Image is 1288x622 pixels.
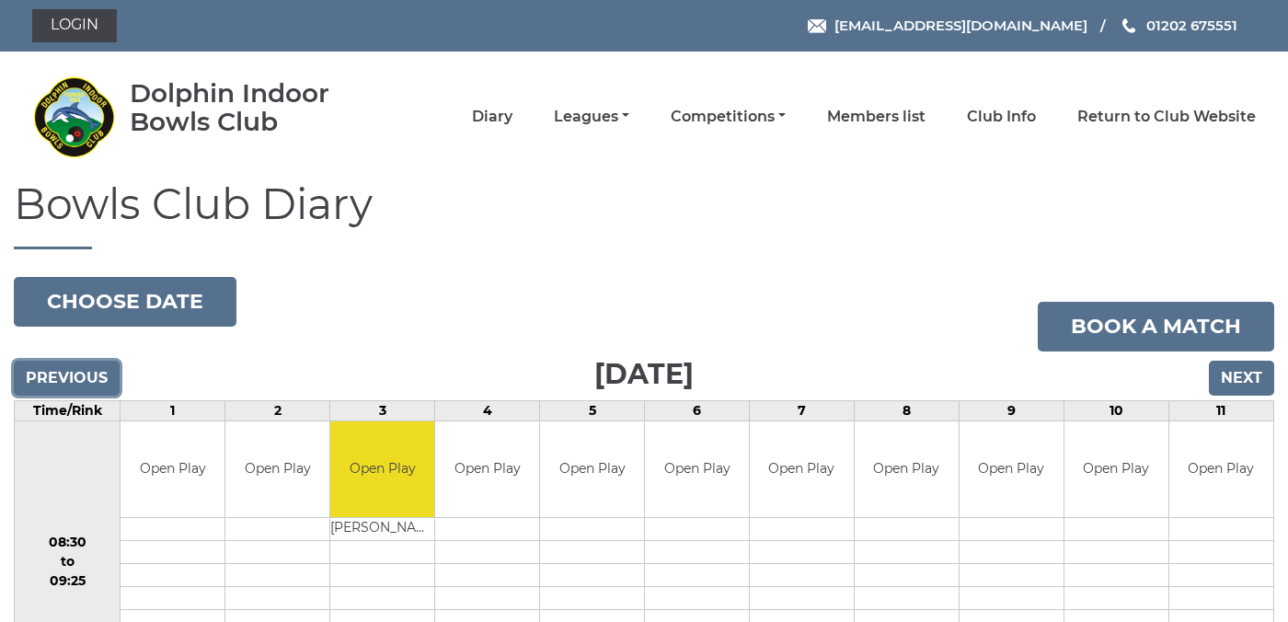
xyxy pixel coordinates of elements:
[750,400,855,420] td: 7
[1064,421,1168,518] td: Open Play
[1168,400,1273,420] td: 11
[671,107,786,127] a: Competitions
[1122,18,1135,33] img: Phone us
[854,400,959,420] td: 8
[330,518,434,541] td: [PERSON_NAME]
[14,361,120,396] input: Previous
[1169,421,1273,518] td: Open Play
[540,400,645,420] td: 5
[32,9,117,42] a: Login
[121,421,224,518] td: Open Play
[14,277,236,327] button: Choose date
[472,107,512,127] a: Diary
[834,17,1087,34] span: [EMAIL_ADDRESS][DOMAIN_NAME]
[967,107,1036,127] a: Club Info
[645,400,750,420] td: 6
[130,79,383,136] div: Dolphin Indoor Bowls Club
[540,421,644,518] td: Open Play
[960,421,1064,518] td: Open Play
[750,421,854,518] td: Open Play
[1038,302,1274,351] a: Book a match
[330,421,434,518] td: Open Play
[1209,361,1274,396] input: Next
[827,107,926,127] a: Members list
[32,75,115,158] img: Dolphin Indoor Bowls Club
[435,400,540,420] td: 4
[330,400,435,420] td: 3
[435,421,539,518] td: Open Play
[225,421,329,518] td: Open Play
[1064,400,1168,420] td: 10
[1077,107,1256,127] a: Return to Club Website
[15,400,121,420] td: Time/Rink
[855,421,959,518] td: Open Play
[1120,15,1237,36] a: Phone us 01202 675551
[14,181,1274,249] h1: Bowls Club Diary
[808,19,826,33] img: Email
[225,400,330,420] td: 2
[121,400,225,420] td: 1
[1146,17,1237,34] span: 01202 675551
[645,421,749,518] td: Open Play
[808,15,1087,36] a: Email [EMAIL_ADDRESS][DOMAIN_NAME]
[959,400,1064,420] td: 9
[554,107,629,127] a: Leagues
